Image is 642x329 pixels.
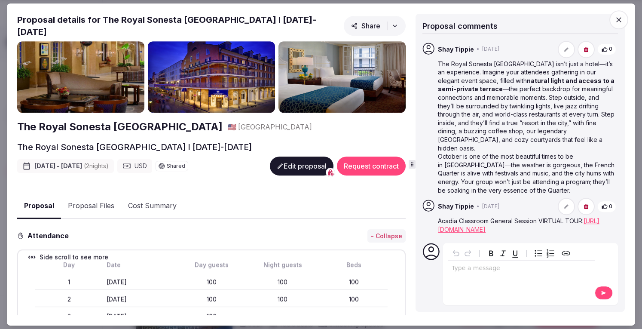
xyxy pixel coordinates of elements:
span: [GEOGRAPHIC_DATA] [238,122,312,132]
span: Share [351,22,380,30]
button: 0 [597,43,616,55]
div: 100 [249,278,317,286]
div: 100 [320,295,388,304]
p: Acadia Classroom General Session VIRTUAL TOUR: [438,217,616,234]
button: Edit proposal [270,157,333,175]
span: Proposal comments [422,22,498,31]
div: toggle group [532,247,556,259]
button: 🇺🇸 [228,122,236,132]
button: (edited) [438,234,454,243]
button: Italic [497,247,509,259]
span: 0 [609,46,612,53]
div: 1 [35,278,103,286]
button: Proposal [17,194,61,219]
a: The Royal Sonesta [GEOGRAPHIC_DATA] [17,120,223,134]
button: Underline [509,247,521,259]
div: Beds [320,261,388,270]
div: 100 [177,278,245,286]
button: Create link [560,247,572,259]
div: editable markdown [448,261,595,278]
button: Cost Summary [121,194,183,218]
strong: natural light and access to a semi-private terrace [438,77,614,93]
div: 100 [177,313,245,321]
div: [DATE] [107,313,174,321]
button: Bulleted list [532,247,544,259]
span: • [477,46,480,53]
button: Numbered list [544,247,556,259]
span: (edited) [438,236,454,241]
button: Proposal Files [61,194,121,218]
div: 3 [35,313,103,321]
p: The Royal Sonesta [GEOGRAPHIC_DATA] isn’t just a hotel—it’s an experience. Imagine your attendees... [438,60,616,153]
button: Bold [485,247,497,259]
span: 0 [609,203,612,210]
div: 100 [320,278,388,286]
h3: Attendance [24,231,76,241]
div: Night guests [249,261,317,270]
img: Gallery photo 1 [17,41,144,113]
img: Gallery photo 2 [148,41,275,113]
button: Share [344,16,406,36]
div: [DATE] [107,295,174,304]
span: ( 2 night s ) [84,162,109,169]
span: • [477,203,480,210]
span: 🇺🇸 [228,123,236,131]
div: 100 [249,295,317,304]
div: 2 [35,295,103,304]
button: Request contract [337,157,406,175]
button: - Collapse [367,229,406,243]
h2: The Royal Sonesta [GEOGRAPHIC_DATA] I [DATE]-[DATE] [17,141,252,153]
div: Date [107,261,174,270]
div: [DATE] [107,278,174,286]
span: Shared [167,163,185,169]
span: [DATE] [482,203,499,210]
span: [DATE] - [DATE] [34,162,109,170]
img: Gallery photo 3 [278,41,406,113]
div: 100 [177,295,245,304]
button: 0 [597,201,616,212]
h2: Proposal details for The Royal Sonesta [GEOGRAPHIC_DATA] I [DATE]-[DATE] [17,14,340,38]
div: Day [35,261,103,270]
span: [DATE] [482,46,499,53]
span: Side scroll to see more [40,253,108,262]
div: USD [117,159,152,173]
p: October is one of the most beautiful times to be in [GEOGRAPHIC_DATA]—the weather is gorgeous, th... [438,152,616,194]
span: Shay Tippie [438,203,474,211]
div: Day guests [177,261,245,270]
span: Shay Tippie [438,45,474,54]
